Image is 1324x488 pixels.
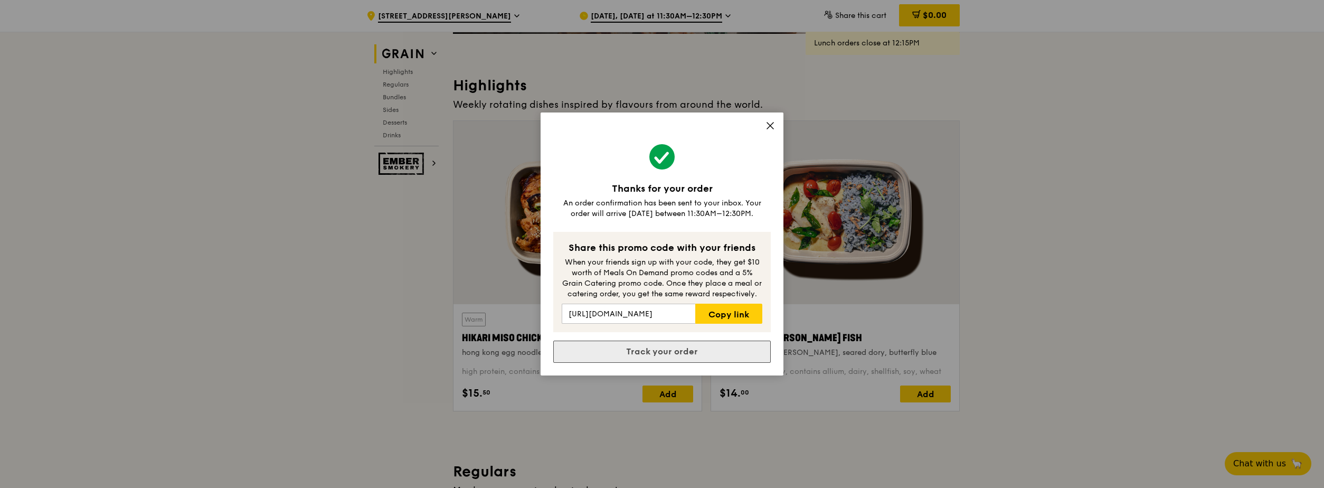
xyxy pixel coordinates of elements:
div: Thanks for your order [553,181,771,196]
div: Share this promo code with your friends [562,240,762,255]
a: Copy link [695,304,762,324]
a: Track your order [553,341,771,363]
div: An order confirmation has been sent to your inbox. Your order will arrive [DATE] between 11:30AM–... [553,198,771,219]
div: When your friends sign up with your code, they get $10 worth of Meals On Demand promo codes and a... [562,257,762,299]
